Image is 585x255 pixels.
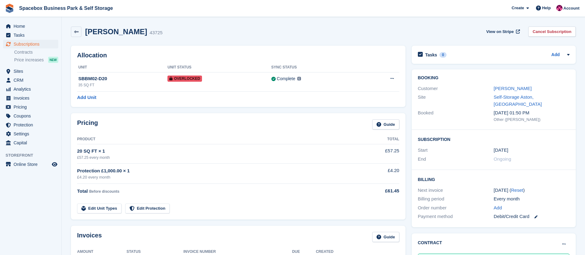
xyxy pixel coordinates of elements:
[77,232,102,242] h2: Invoices
[418,156,494,163] div: End
[3,160,58,169] a: menu
[77,204,122,214] a: Edit Unit Types
[14,56,58,63] a: Price increases NEW
[3,112,58,120] a: menu
[418,136,570,142] h2: Subscription
[512,5,524,11] span: Create
[418,176,570,182] h2: Billing
[356,187,399,195] div: £61.45
[17,3,115,13] a: Spacebox Business Park & Self Storage
[14,112,51,120] span: Coupons
[77,134,356,144] th: Product
[3,67,58,76] a: menu
[551,51,560,59] a: Add
[14,22,51,31] span: Home
[486,29,514,35] span: View on Stripe
[77,148,356,155] div: 20 SQ FT × 1
[3,85,58,93] a: menu
[14,57,44,63] span: Price increases
[563,5,579,11] span: Account
[14,40,51,48] span: Subscriptions
[14,49,58,55] a: Contracts
[494,147,508,154] time: 2024-07-02 23:00:00 UTC
[6,152,61,158] span: Storefront
[167,63,271,72] th: Unit Status
[356,144,399,163] td: £57.25
[356,134,399,144] th: Total
[14,103,51,111] span: Pricing
[77,155,356,160] div: £57.25 every month
[418,147,494,154] div: Start
[3,103,58,111] a: menu
[372,232,399,242] a: Guide
[14,121,51,129] span: Protection
[425,52,437,58] h2: Tasks
[418,240,442,246] h2: Contract
[3,31,58,39] a: menu
[494,187,570,194] div: [DATE] ( )
[14,160,51,169] span: Online Store
[78,82,167,88] div: 35 SQ FT
[3,121,58,129] a: menu
[77,52,399,59] h2: Allocation
[77,94,96,101] a: Add Unit
[167,76,202,82] span: Overlocked
[77,63,167,72] th: Unit
[5,4,14,13] img: stora-icon-8386f47178a22dfd0bd8f6a31ec36ba5ce8667c1dd55bd0f319d3a0aa187defe.svg
[3,22,58,31] a: menu
[77,174,356,180] div: £4.20 every month
[372,119,399,130] a: Guide
[511,187,523,193] a: Reset
[271,63,360,72] th: Sync Status
[78,75,167,82] div: SBBM02-D20
[77,167,356,175] div: Protection £1,000.00 × 1
[297,77,301,80] img: icon-info-grey-7440780725fd019a000dd9b08b2336e03edf1995a4989e88bcd33f0948082b44.svg
[125,204,170,214] a: Edit Protection
[77,119,98,130] h2: Pricing
[3,76,58,84] a: menu
[14,31,51,39] span: Tasks
[494,109,570,117] div: [DATE] 01:50 PM
[494,94,542,107] a: Self-Storage Aston, [GEOGRAPHIC_DATA]
[494,156,511,162] span: Ongoing
[418,204,494,212] div: Order number
[150,29,163,36] div: 43725
[14,94,51,102] span: Invoices
[85,27,147,36] h2: [PERSON_NAME]
[3,130,58,138] a: menu
[556,5,562,11] img: Avishka Chauhan
[528,27,576,37] a: Cancel Subscription
[77,188,88,194] span: Total
[3,138,58,147] a: menu
[14,85,51,93] span: Analytics
[494,117,570,123] div: Other ([PERSON_NAME])
[494,204,502,212] a: Add
[14,67,51,76] span: Sites
[14,138,51,147] span: Capital
[51,161,58,168] a: Preview store
[439,52,447,58] div: 0
[14,130,51,138] span: Settings
[356,164,399,184] td: £4.20
[3,94,58,102] a: menu
[494,213,570,220] div: Debit/Credit Card
[418,109,494,122] div: Booked
[494,86,532,91] a: [PERSON_NAME]
[484,27,521,37] a: View on Stripe
[418,76,570,80] h2: Booking
[418,94,494,108] div: Site
[418,187,494,194] div: Next invoice
[3,40,58,48] a: menu
[418,85,494,92] div: Customer
[89,189,119,194] span: Before discounts
[418,195,494,203] div: Billing period
[14,76,51,84] span: CRM
[494,195,570,203] div: Every month
[418,213,494,220] div: Payment method
[277,76,295,82] div: Complete
[542,5,551,11] span: Help
[48,57,58,63] div: NEW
